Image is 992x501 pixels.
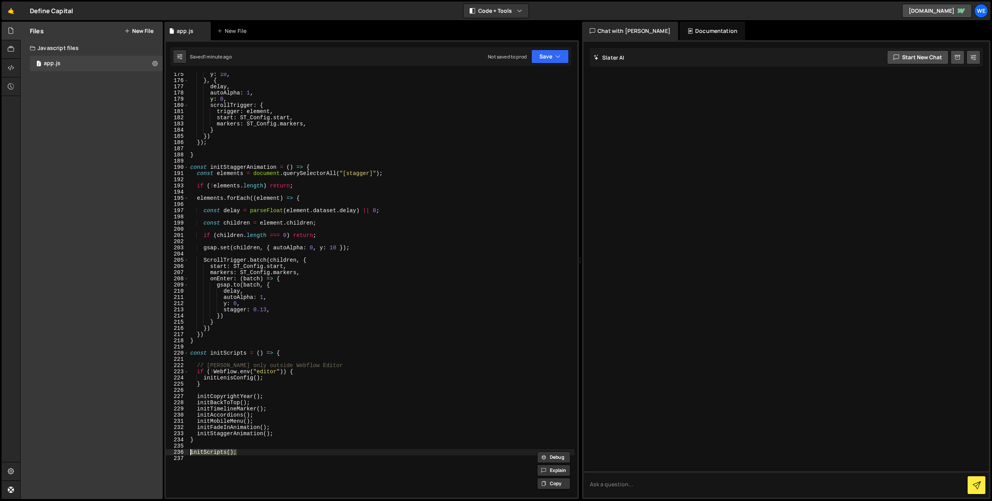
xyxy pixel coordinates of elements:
[166,158,189,164] div: 189
[30,6,73,15] div: Define Capital
[166,102,189,108] div: 180
[166,195,189,201] div: 195
[166,300,189,307] div: 212
[166,313,189,319] div: 214
[204,53,232,60] div: 1 minute ago
[124,28,153,34] button: New File
[166,387,189,393] div: 226
[166,115,189,121] div: 182
[166,338,189,344] div: 218
[537,465,570,476] button: Explain
[166,127,189,133] div: 184
[166,431,189,437] div: 233
[166,238,189,245] div: 202
[166,443,189,449] div: 235
[166,152,189,158] div: 188
[166,71,189,77] div: 175
[166,84,189,90] div: 177
[166,263,189,269] div: 206
[166,232,189,238] div: 201
[887,50,949,64] button: Start new chat
[166,201,189,208] div: 196
[537,451,570,463] button: Debug
[166,400,189,406] div: 228
[177,27,193,35] div: app.js
[166,307,189,313] div: 213
[166,356,189,362] div: 221
[166,369,189,375] div: 223
[166,276,189,282] div: 208
[166,350,189,356] div: 220
[21,40,163,56] div: Javascript files
[30,27,44,35] h2: Files
[166,77,189,84] div: 176
[166,164,189,170] div: 190
[166,269,189,276] div: 207
[30,56,163,71] div: 16573/45054.js
[974,4,988,18] a: We
[680,22,745,40] div: Documentation
[166,146,189,152] div: 187
[166,437,189,443] div: 234
[166,449,189,455] div: 236
[166,362,189,369] div: 222
[594,54,625,61] h2: Slater AI
[166,418,189,424] div: 231
[166,208,189,214] div: 197
[166,294,189,300] div: 211
[531,50,569,63] button: Save
[166,282,189,288] div: 209
[217,27,250,35] div: New File
[582,22,678,40] div: Chat with [PERSON_NAME]
[537,478,570,489] button: Copy
[2,2,21,20] a: 🤙
[166,189,189,195] div: 194
[166,177,189,183] div: 192
[166,214,189,220] div: 198
[166,170,189,177] div: 191
[166,245,189,251] div: 203
[488,53,527,60] div: Not saved to prod
[190,53,232,60] div: Saved
[166,455,189,462] div: 237
[166,90,189,96] div: 178
[166,344,189,350] div: 219
[166,251,189,257] div: 204
[36,61,41,67] span: 1
[166,96,189,102] div: 179
[44,60,60,67] div: app.js
[902,4,972,18] a: [DOMAIN_NAME]
[166,406,189,412] div: 229
[166,412,189,418] div: 230
[166,424,189,431] div: 232
[166,331,189,338] div: 217
[166,288,189,294] div: 210
[166,381,189,387] div: 225
[166,226,189,232] div: 200
[166,375,189,381] div: 224
[166,325,189,331] div: 216
[166,108,189,115] div: 181
[166,121,189,127] div: 183
[463,4,529,18] button: Code + Tools
[166,257,189,263] div: 205
[166,139,189,146] div: 186
[166,183,189,189] div: 193
[166,319,189,325] div: 215
[166,133,189,139] div: 185
[166,393,189,400] div: 227
[166,220,189,226] div: 199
